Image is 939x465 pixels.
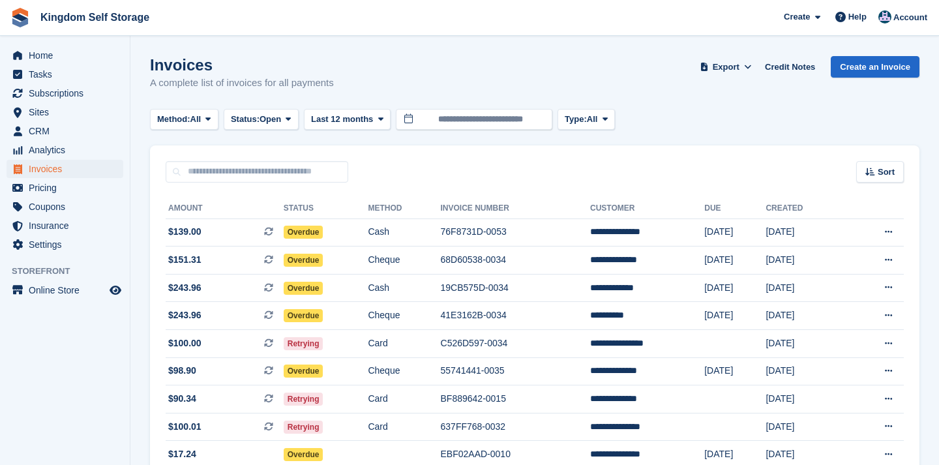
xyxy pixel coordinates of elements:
button: Type: All [558,109,615,130]
span: All [587,113,598,126]
td: [DATE] [704,218,766,247]
td: [DATE] [766,413,845,441]
span: $139.00 [168,225,201,239]
img: Bradley Werlin [878,10,891,23]
span: Help [848,10,867,23]
span: Retrying [284,337,323,350]
a: Create an Invoice [831,56,919,78]
a: menu [7,46,123,65]
td: 637FF768-0032 [441,413,590,441]
td: [DATE] [766,218,845,247]
span: Overdue [284,448,323,461]
span: Storefront [12,265,130,278]
th: Created [766,198,845,219]
a: menu [7,65,123,83]
td: Card [368,413,440,441]
button: Method: All [150,109,218,130]
span: Subscriptions [29,84,107,102]
span: $100.01 [168,420,201,434]
td: [DATE] [704,302,766,330]
a: menu [7,235,123,254]
button: Status: Open [224,109,299,130]
a: Kingdom Self Storage [35,7,155,28]
a: menu [7,84,123,102]
a: Preview store [108,282,123,298]
span: Overdue [284,365,323,378]
td: [DATE] [704,247,766,275]
span: Insurance [29,217,107,235]
td: Cheque [368,247,440,275]
td: 19CB575D-0034 [441,274,590,302]
span: Last 12 months [311,113,373,126]
td: 55741441-0035 [441,357,590,385]
span: $243.96 [168,308,201,322]
span: $100.00 [168,337,201,350]
th: Amount [166,198,284,219]
th: Customer [590,198,704,219]
span: Sort [878,166,895,179]
td: Cash [368,218,440,247]
span: Type: [565,113,587,126]
span: $90.34 [168,392,196,406]
td: 76F8731D-0053 [441,218,590,247]
td: [DATE] [766,247,845,275]
a: menu [7,179,123,197]
a: menu [7,141,123,159]
td: 68D60538-0034 [441,247,590,275]
span: Create [784,10,810,23]
span: Tasks [29,65,107,83]
td: [DATE] [766,302,845,330]
td: [DATE] [766,330,845,358]
span: Account [893,11,927,24]
span: All [190,113,201,126]
span: Analytics [29,141,107,159]
td: C526D597-0034 [441,330,590,358]
h1: Invoices [150,56,334,74]
a: menu [7,198,123,216]
span: Online Store [29,281,107,299]
th: Status [284,198,368,219]
a: menu [7,103,123,121]
span: Retrying [284,421,323,434]
button: Export [697,56,754,78]
span: Overdue [284,254,323,267]
td: Cash [368,274,440,302]
td: BF889642-0015 [441,385,590,413]
span: $151.31 [168,253,201,267]
button: Last 12 months [304,109,391,130]
a: Credit Notes [760,56,820,78]
img: stora-icon-8386f47178a22dfd0bd8f6a31ec36ba5ce8667c1dd55bd0f319d3a0aa187defe.svg [10,8,30,27]
span: Home [29,46,107,65]
td: [DATE] [766,385,845,413]
span: Overdue [284,226,323,239]
th: Method [368,198,440,219]
span: $17.24 [168,447,196,461]
td: Cheque [368,302,440,330]
span: CRM [29,122,107,140]
span: Sites [29,103,107,121]
span: Overdue [284,282,323,295]
span: Coupons [29,198,107,216]
td: Card [368,330,440,358]
span: Export [713,61,739,74]
span: Overdue [284,309,323,322]
p: A complete list of invoices for all payments [150,76,334,91]
a: menu [7,217,123,235]
td: [DATE] [766,357,845,385]
a: menu [7,160,123,178]
span: $98.90 [168,364,196,378]
span: Open [260,113,281,126]
td: [DATE] [704,357,766,385]
td: Cheque [368,357,440,385]
span: Method: [157,113,190,126]
td: [DATE] [766,274,845,302]
span: Status: [231,113,260,126]
td: Card [368,385,440,413]
th: Invoice Number [441,198,590,219]
span: Invoices [29,160,107,178]
td: [DATE] [704,274,766,302]
span: $243.96 [168,281,201,295]
a: menu [7,122,123,140]
span: Pricing [29,179,107,197]
a: menu [7,281,123,299]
